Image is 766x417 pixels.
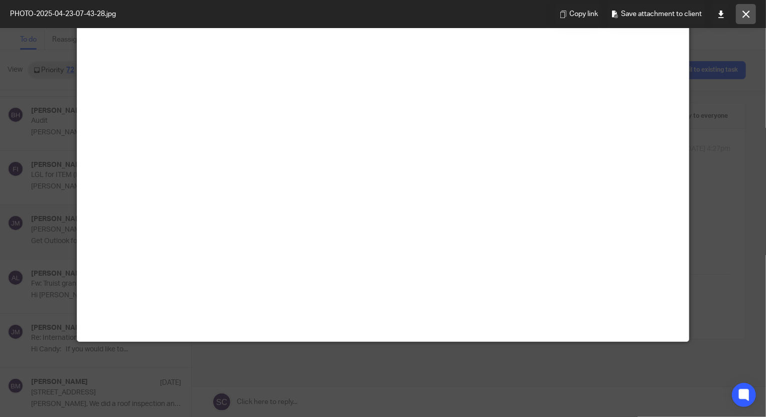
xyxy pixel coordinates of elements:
button: Save attachment to client [607,4,706,24]
button: Copy link [555,4,602,24]
a: Outlook for iOS [11,22,59,30]
span: Copy link [569,8,598,20]
span: PHOTO-2025-04-23-07-43-28.jpg [10,9,116,19]
span: Save attachment to client [621,8,702,20]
